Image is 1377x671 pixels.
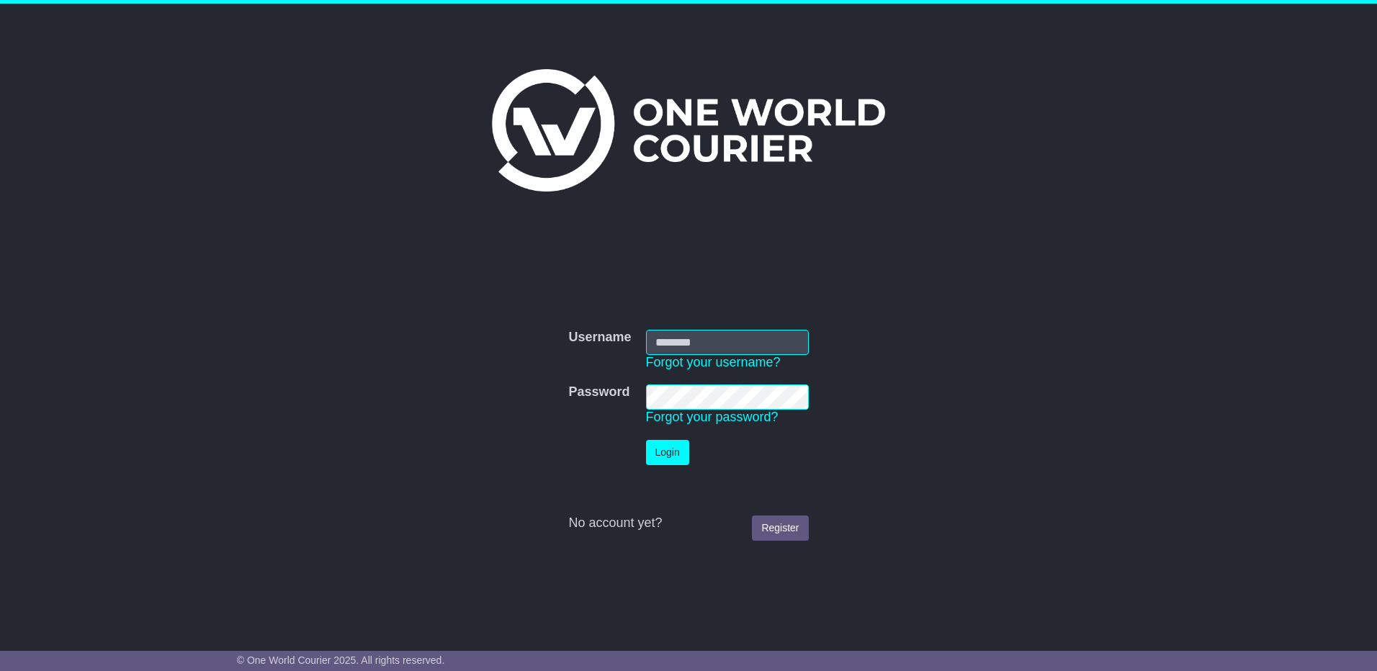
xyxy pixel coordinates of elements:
div: No account yet? [568,515,808,531]
img: One World [492,69,885,192]
a: Forgot your password? [646,410,779,424]
label: Username [568,330,631,346]
a: Register [752,515,808,541]
span: © One World Courier 2025. All rights reserved. [237,654,445,666]
a: Forgot your username? [646,355,781,369]
button: Login [646,440,689,465]
label: Password [568,384,629,400]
